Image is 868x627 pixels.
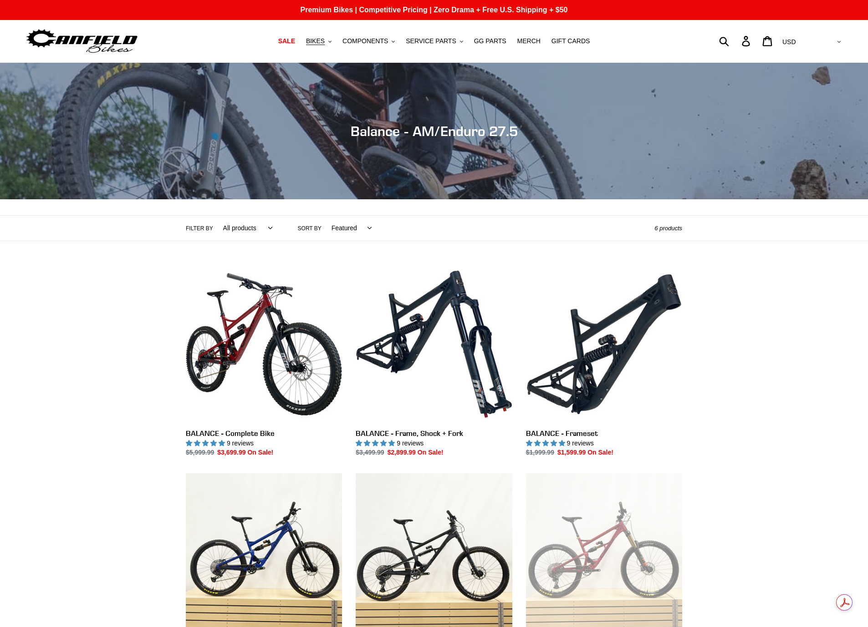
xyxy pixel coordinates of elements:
[724,31,747,51] input: Search
[517,37,541,45] span: MERCH
[474,37,506,45] span: GG PARTS
[470,35,511,47] a: GG PARTS
[654,225,682,232] span: 6 products
[351,123,518,139] span: Balance - AM/Enduro 27.5
[278,37,295,45] span: SALE
[301,35,336,47] button: BIKES
[401,35,467,47] button: SERVICE PARTS
[342,37,388,45] span: COMPONENTS
[338,35,399,47] button: COMPONENTS
[298,224,322,233] label: Sort by
[547,35,595,47] a: GIFT CARDS
[513,35,545,47] a: MERCH
[306,37,325,45] span: BIKES
[25,27,139,56] img: Canfield Bikes
[186,224,213,233] label: Filter by
[274,35,300,47] a: SALE
[406,37,456,45] span: SERVICE PARTS
[551,37,590,45] span: GIFT CARDS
